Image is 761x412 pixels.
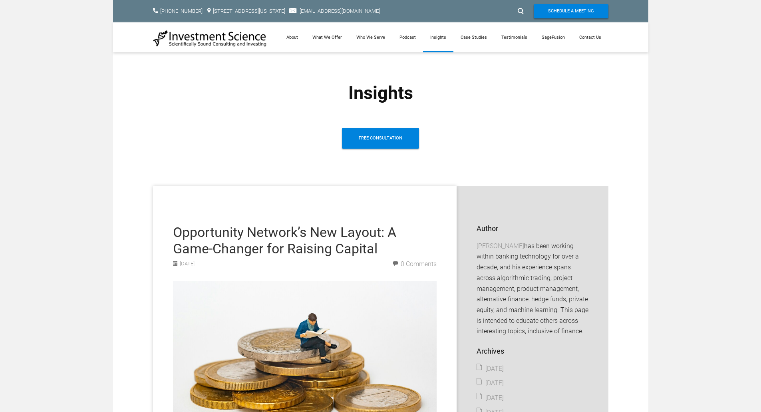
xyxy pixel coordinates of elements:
span: Free Consultation [359,128,402,149]
span: [DATE] [173,261,195,268]
a: 0 Comments [393,260,437,268]
a: Case Studies [453,22,494,52]
a: [DATE] [477,393,504,404]
span: Schedule A Meeting [548,4,594,18]
a: Testimonials [494,22,534,52]
a: Insights [423,22,453,52]
a: Podcast [392,22,423,52]
h2: Author [477,224,588,233]
a: Free Consultation [342,128,419,149]
a: [STREET_ADDRESS][US_STATE]​ [213,8,285,14]
h2: Archives [477,347,588,356]
a: Opportunity Network’s New Layout: A Game-Changer for Raising Capital [173,224,396,257]
a: Contact Us [572,22,608,52]
p: has been working within banking technology for over a decade, and his experience spans across alg... [477,241,588,337]
a: Schedule A Meeting [534,4,608,18]
a: SageFusion [534,22,572,52]
a: Who We Serve [349,22,392,52]
a: [PHONE_NUMBER] [160,8,203,14]
img: Investment Science | NYC Consulting Services [153,30,267,47]
a: [EMAIL_ADDRESS][DOMAIN_NAME] [300,8,380,14]
a: [PERSON_NAME] [477,241,524,252]
a: [DATE] [477,378,504,389]
a: [DATE] [477,364,504,374]
a: What We Offer [305,22,349,52]
a: About [279,22,305,52]
center: Insights [233,82,529,104]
